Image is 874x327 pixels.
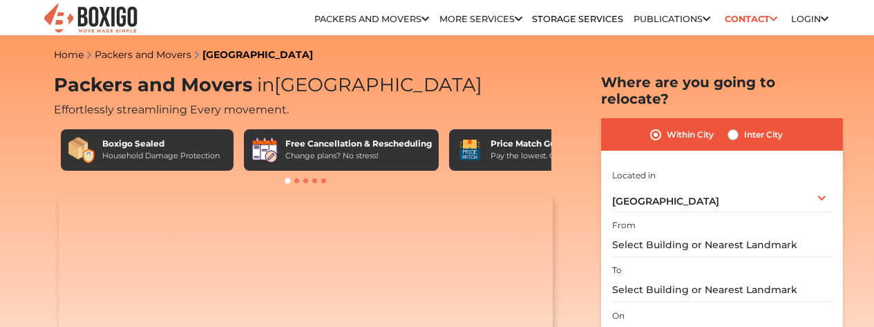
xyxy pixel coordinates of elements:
div: Change plans? No stress! [285,150,432,162]
label: To [612,264,622,277]
label: Within City [667,127,714,143]
a: Contact [720,8,781,30]
div: Boxigo Sealed [102,138,220,150]
img: Boxigo [42,2,139,36]
span: [GEOGRAPHIC_DATA] [612,195,719,207]
span: in [257,73,274,96]
label: Located in [612,169,656,182]
label: On [612,310,625,322]
a: Publications [634,14,710,24]
div: Free Cancellation & Rescheduling [285,138,432,150]
a: Packers and Movers [314,14,429,24]
label: Inter City [744,127,783,143]
input: Select Building or Nearest Landmark [612,278,832,302]
a: [GEOGRAPHIC_DATA] [202,48,313,61]
img: Free Cancellation & Rescheduling [251,136,278,164]
label: From [612,219,636,232]
a: Login [791,14,828,24]
div: Pay the lowest. Guaranteed! [491,150,596,162]
h2: Where are you going to relocate? [601,74,843,107]
a: Storage Services [532,14,623,24]
span: Effortlessly streamlining Every movement. [54,103,289,116]
img: Boxigo Sealed [68,136,95,164]
a: Packers and Movers [95,48,191,61]
h1: Packers and Movers [54,74,558,97]
img: Price Match Guarantee [456,136,484,164]
a: Home [54,48,84,61]
a: More services [439,14,522,24]
input: Select Building or Nearest Landmark [612,233,832,257]
div: Household Damage Protection [102,150,220,162]
span: [GEOGRAPHIC_DATA] [252,73,482,96]
div: Price Match Guarantee [491,138,596,150]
